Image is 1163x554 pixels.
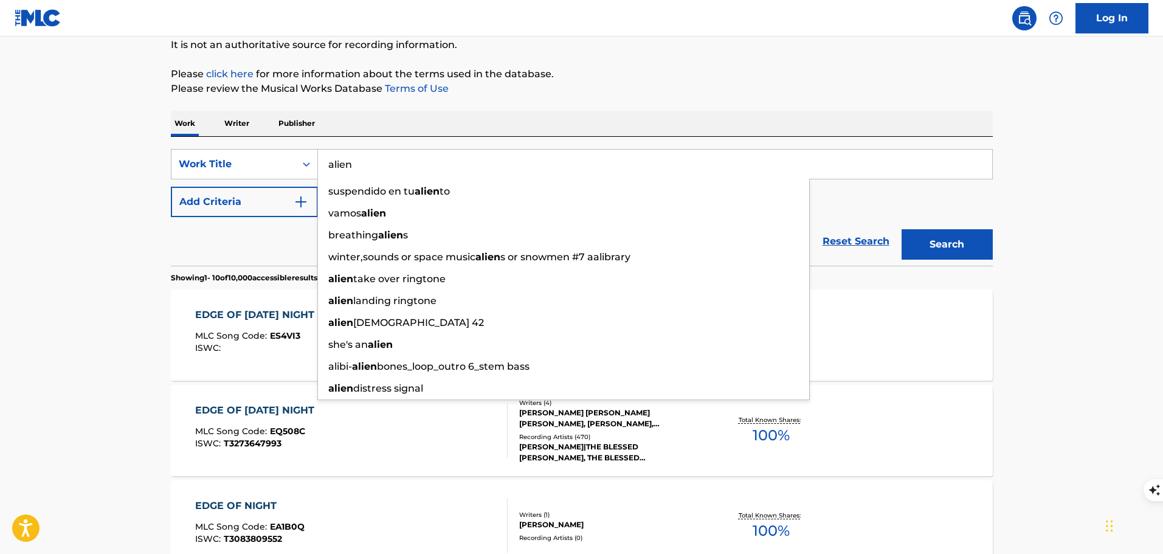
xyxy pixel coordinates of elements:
[352,361,377,372] strong: alien
[519,510,703,519] div: Writers ( 1 )
[519,533,703,542] div: Recording Artists ( 0 )
[270,330,300,341] span: ES4VI3
[224,533,282,544] span: T3083809552
[221,111,253,136] p: Writer
[378,229,403,241] strong: alien
[195,308,320,322] div: EDGE OF [DATE] NIGHT
[902,229,993,260] button: Search
[1044,6,1068,30] div: Help
[224,438,281,449] span: T3273647993
[382,83,449,94] a: Terms of Use
[753,520,790,542] span: 100 %
[195,403,320,418] div: EDGE OF [DATE] NIGHT
[353,273,446,285] span: take over ringtone
[440,185,450,197] span: to
[415,185,440,197] strong: alien
[275,111,319,136] p: Publisher
[328,229,378,241] span: breathing
[195,342,224,353] span: ISWC :
[171,81,993,96] p: Please review the Musical Works Database
[1049,11,1063,26] img: help
[328,207,361,219] span: vamos
[328,251,475,263] span: winter,sounds or space music
[195,499,305,513] div: EDGE OF NIGHT
[500,251,630,263] span: s or snowmen #7 aalibrary
[377,361,530,372] span: bones_loop_outro 6_stem bass
[403,229,408,241] span: s
[171,272,377,283] p: Showing 1 - 10 of 10,000 accessible results (Total 1,498,228 )
[171,385,993,476] a: EDGE OF [DATE] NIGHTMLC Song Code:EQ508CISWC:T3273647993Writers (4)[PERSON_NAME] [PERSON_NAME] [P...
[368,339,393,350] strong: alien
[171,187,318,217] button: Add Criteria
[171,67,993,81] p: Please for more information about the terms used in the database.
[353,317,484,328] span: [DEMOGRAPHIC_DATA] 42
[171,38,993,52] p: It is not an authoritative source for recording information.
[328,339,368,350] span: she's an
[739,511,804,520] p: Total Known Shares:
[15,9,61,27] img: MLC Logo
[739,415,804,424] p: Total Known Shares:
[328,295,353,306] strong: alien
[179,157,288,171] div: Work Title
[328,383,353,394] strong: alien
[816,228,896,255] a: Reset Search
[1012,6,1037,30] a: Public Search
[171,289,993,381] a: EDGE OF [DATE] NIGHTMLC Song Code:ES4VI3ISWC:Writers (2)[PERSON_NAME] [PERSON_NAME], UNKNOWN COMP...
[195,426,270,437] span: MLC Song Code :
[519,519,703,530] div: [PERSON_NAME]
[1106,508,1113,544] div: Drag
[195,438,224,449] span: ISWC :
[361,207,386,219] strong: alien
[1017,11,1032,26] img: search
[353,383,423,394] span: distress signal
[270,426,305,437] span: EQ508C
[195,533,224,544] span: ISWC :
[519,432,703,441] div: Recording Artists ( 470 )
[1102,496,1163,554] iframe: Chat Widget
[294,195,308,209] img: 9d2ae6d4665cec9f34b9.svg
[519,398,703,407] div: Writers ( 4 )
[195,521,270,532] span: MLC Song Code :
[328,185,415,197] span: suspendido en tu
[519,407,703,429] div: [PERSON_NAME] [PERSON_NAME] [PERSON_NAME], [PERSON_NAME], [PERSON_NAME] [PERSON_NAME], MAREA [PER...
[328,273,353,285] strong: alien
[171,149,993,266] form: Search Form
[171,111,199,136] p: Work
[270,521,305,532] span: EA1B0Q
[1075,3,1148,33] a: Log In
[328,361,352,372] span: alibi-
[753,424,790,446] span: 100 %
[328,317,353,328] strong: alien
[195,330,270,341] span: MLC Song Code :
[519,441,703,463] div: [PERSON_NAME]|THE BLESSED [PERSON_NAME], THE BLESSED [PERSON_NAME],[PERSON_NAME], THE BLESSED [PE...
[353,295,437,306] span: landing ringtone
[206,68,254,80] a: click here
[475,251,500,263] strong: alien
